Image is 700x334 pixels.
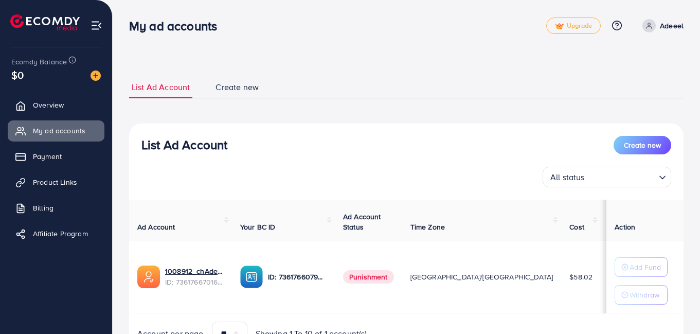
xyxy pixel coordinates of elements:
[660,20,684,32] p: Adeeel
[555,22,592,30] span: Upgrade
[268,271,327,283] p: ID: 7361766079833800720
[165,277,224,287] span: ID: 7361766701610074128
[546,17,601,34] a: tickUpgrade
[10,14,80,30] img: logo
[8,146,104,167] a: Payment
[588,168,655,185] input: Search for option
[8,223,104,244] a: Affiliate Program
[165,266,224,276] a: 1008912_chAdeel_1714044896444
[11,67,24,82] span: $0
[137,222,175,232] span: Ad Account
[615,257,668,277] button: Add Fund
[33,203,53,213] span: Billing
[141,137,227,152] h3: List Ad Account
[615,222,635,232] span: Action
[8,198,104,218] a: Billing
[543,167,671,187] div: Search for option
[638,19,684,32] a: Adeeel
[240,266,263,288] img: ic-ba-acc.ded83a64.svg
[91,71,101,81] img: image
[129,19,225,33] h3: My ad accounts
[33,100,64,110] span: Overview
[8,120,104,141] a: My ad accounts
[410,222,445,232] span: Time Zone
[343,270,394,284] span: Punishment
[615,285,668,305] button: Withdraw
[656,288,692,326] iframe: Chat
[216,81,259,93] span: Create new
[240,222,276,232] span: Your BC ID
[8,172,104,192] a: Product Links
[11,57,67,67] span: Ecomdy Balance
[33,151,62,162] span: Payment
[91,20,102,31] img: menu
[410,272,553,282] span: [GEOGRAPHIC_DATA]/[GEOGRAPHIC_DATA]
[137,266,160,288] img: ic-ads-acc.e4c84228.svg
[165,266,224,287] div: <span class='underline'>1008912_chAdeel_1714044896444</span></br>7361766701610074128
[8,95,104,115] a: Overview
[548,170,587,185] span: All status
[569,222,584,232] span: Cost
[624,140,661,150] span: Create new
[569,272,593,282] span: $58.02
[33,177,77,187] span: Product Links
[555,23,564,30] img: tick
[132,81,190,93] span: List Ad Account
[33,126,85,136] span: My ad accounts
[343,212,381,232] span: Ad Account Status
[630,261,661,273] p: Add Fund
[614,136,671,154] button: Create new
[33,228,88,239] span: Affiliate Program
[630,289,659,301] p: Withdraw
